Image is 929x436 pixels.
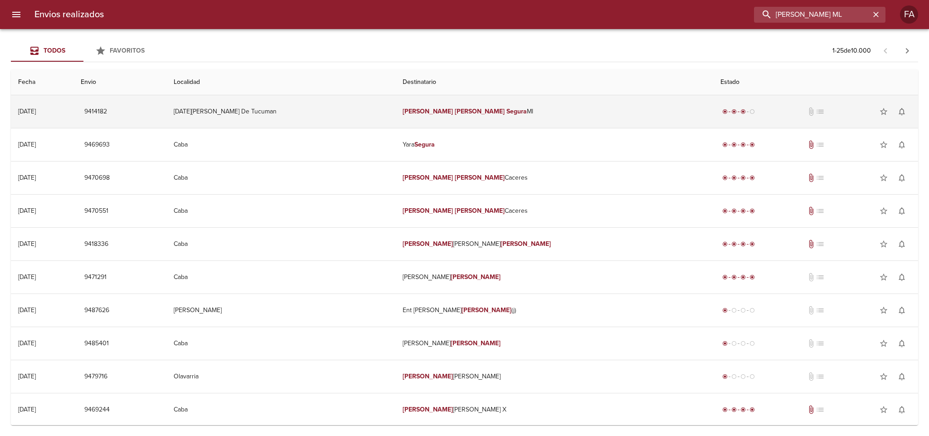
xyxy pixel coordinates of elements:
[722,175,728,181] span: radio_button_checked
[900,5,918,24] div: FA
[731,407,737,412] span: radio_button_checked
[395,128,713,161] td: Yara
[722,274,728,280] span: radio_button_checked
[897,372,906,381] span: notifications_none
[816,339,825,348] span: No tiene pedido asociado
[897,240,906,249] span: notifications_none
[395,69,713,95] th: Destinatario
[720,405,757,414] div: Entregado
[879,405,888,414] span: star_border
[84,338,109,349] span: 9485401
[395,261,713,294] td: [PERSON_NAME]
[722,241,728,247] span: radio_button_checked
[722,308,728,313] span: radio_button_checked
[816,405,825,414] span: No tiene pedido asociado
[875,169,893,187] button: Agregar a favoritos
[731,374,737,379] span: radio_button_unchecked
[18,240,36,248] div: [DATE]
[740,374,746,379] span: radio_button_unchecked
[807,339,816,348] span: No tiene documentos adjuntos
[879,240,888,249] span: star_border
[875,235,893,253] button: Agregar a favoritos
[740,274,746,280] span: radio_button_checked
[893,103,911,121] button: Activar notificaciones
[720,240,757,249] div: Entregado
[875,367,893,386] button: Agregar a favoritos
[84,172,110,184] span: 9470698
[81,302,113,319] button: 9487626
[879,107,888,116] span: star_border
[749,407,755,412] span: radio_button_checked
[84,305,109,316] span: 9487626
[5,4,27,25] button: menu
[403,108,453,115] em: [PERSON_NAME]
[816,240,825,249] span: No tiene pedido asociado
[807,140,816,149] span: Tiene documentos adjuntos
[403,174,453,181] em: [PERSON_NAME]
[893,367,911,386] button: Activar notificaciones
[18,273,36,281] div: [DATE]
[731,175,737,181] span: radio_button_checked
[731,274,737,280] span: radio_button_checked
[395,95,713,128] td: Ml
[893,136,911,154] button: Activar notificaciones
[749,308,755,313] span: radio_button_unchecked
[749,109,755,114] span: radio_button_unchecked
[18,339,36,347] div: [DATE]
[893,268,911,286] button: Activar notificaciones
[807,173,816,182] span: Tiene documentos adjuntos
[81,203,112,220] button: 9470551
[740,341,746,346] span: radio_button_unchecked
[84,404,110,416] span: 9469244
[166,195,395,227] td: Caba
[81,236,112,253] button: 9418336
[166,327,395,360] td: Caba
[720,107,757,116] div: En viaje
[84,272,107,283] span: 9471291
[807,240,816,249] span: Tiene documentos adjuntos
[897,339,906,348] span: notifications_none
[900,5,918,24] div: Abrir información de usuario
[395,162,713,194] td: Caceres
[166,393,395,426] td: Caba
[807,306,816,315] span: No tiene documentos adjuntos
[166,228,395,260] td: Caba
[893,334,911,353] button: Activar notificaciones
[897,273,906,282] span: notifications_none
[713,69,918,95] th: Estado
[18,306,36,314] div: [DATE]
[816,372,825,381] span: No tiene pedido asociado
[875,301,893,319] button: Agregar a favoritos
[403,207,453,215] em: [PERSON_NAME]
[893,301,911,319] button: Activar notificaciones
[81,103,111,120] button: 9414182
[722,142,728,147] span: radio_button_checked
[18,141,36,148] div: [DATE]
[754,7,870,23] input: buscar
[81,368,111,385] button: 9479716
[455,174,505,181] em: [PERSON_NAME]
[897,405,906,414] span: notifications_none
[18,372,36,380] div: [DATE]
[722,374,728,379] span: radio_button_checked
[395,393,713,426] td: [PERSON_NAME] X
[731,341,737,346] span: radio_button_unchecked
[395,294,713,327] td: Ent [PERSON_NAME] (j)
[740,109,746,114] span: radio_button_checked
[18,174,36,181] div: [DATE]
[731,308,737,313] span: radio_button_unchecked
[455,207,505,215] em: [PERSON_NAME]
[720,173,757,182] div: Entregado
[18,406,36,413] div: [DATE]
[875,46,896,55] span: Pagina anterior
[879,339,888,348] span: star_border
[875,268,893,286] button: Agregar a favoritos
[749,274,755,280] span: radio_button_checked
[816,273,825,282] span: No tiene pedido asociado
[816,107,825,116] span: No tiene pedido asociado
[395,228,713,260] td: [PERSON_NAME]
[816,173,825,182] span: No tiene pedido asociado
[893,202,911,220] button: Activar notificaciones
[81,170,113,186] button: 9470698
[722,341,728,346] span: radio_button_checked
